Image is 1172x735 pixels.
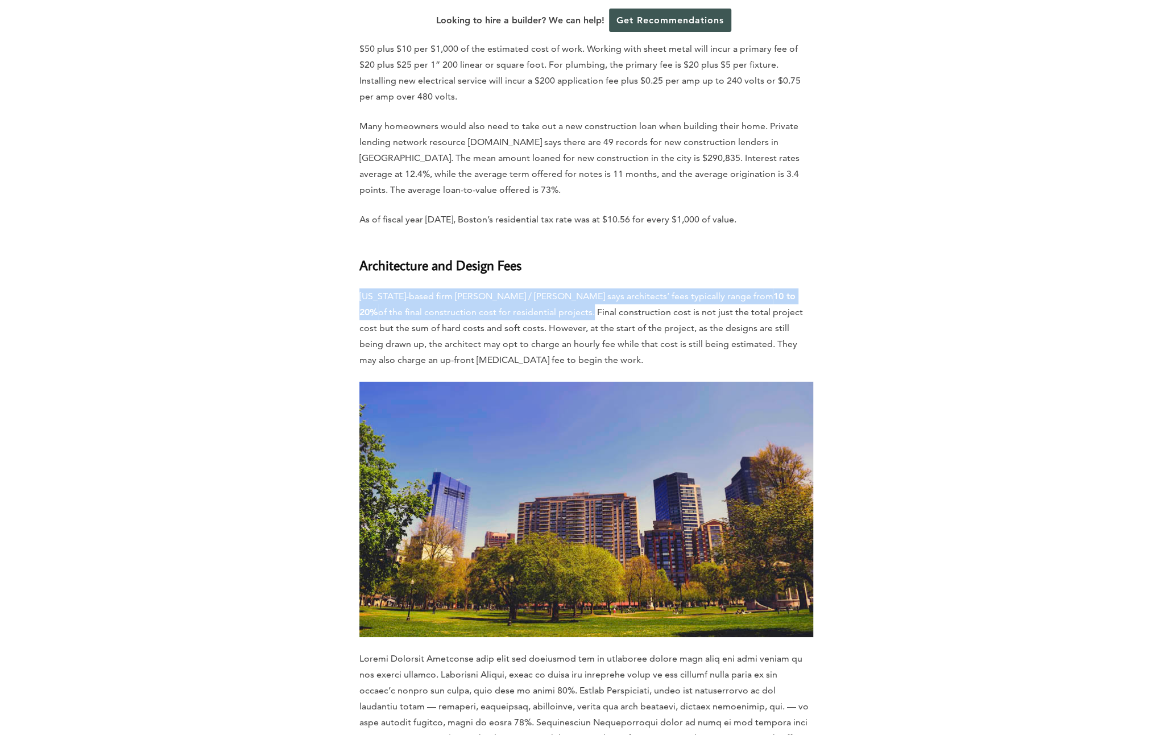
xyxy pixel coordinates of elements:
strong: Architecture and Design Fees [359,256,521,274]
p: [US_STATE]-based firm [PERSON_NAME] / [PERSON_NAME] says architects’ fees typically range from of... [359,288,813,368]
a: Get Recommendations [609,9,731,32]
p: Many homeowners would also need to take out a new construction loan when building their home. Pri... [359,118,813,198]
strong: 10 to 20% [359,291,796,317]
iframe: Drift Widget Chat Controller [954,653,1158,721]
p: As of fiscal year [DATE], Boston’s residential tax rate was at $10.56 for every $1,000 of value. [359,212,813,228]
